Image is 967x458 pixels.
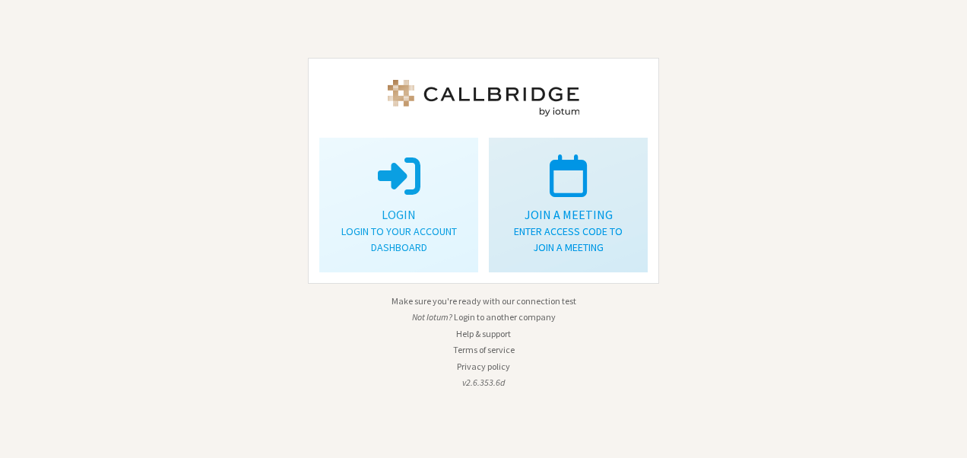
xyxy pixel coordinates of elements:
li: Not Iotum? [308,310,659,324]
button: Login to another company [454,310,556,324]
a: Privacy policy [457,361,510,372]
a: Make sure you're ready with our connection test [392,295,576,307]
a: Help & support [456,328,511,339]
li: v2.6.353.6d [308,376,659,390]
iframe: Chat [929,418,956,447]
button: LoginLogin to your account dashboard [319,138,478,272]
p: Enter access code to join a meeting [508,224,629,256]
p: Login [338,205,459,224]
img: Iotum [385,80,582,116]
a: Terms of service [453,344,515,355]
p: Join a meeting [508,205,629,224]
a: Join a meetingEnter access code to join a meeting [489,138,648,272]
p: Login to your account dashboard [338,224,459,256]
